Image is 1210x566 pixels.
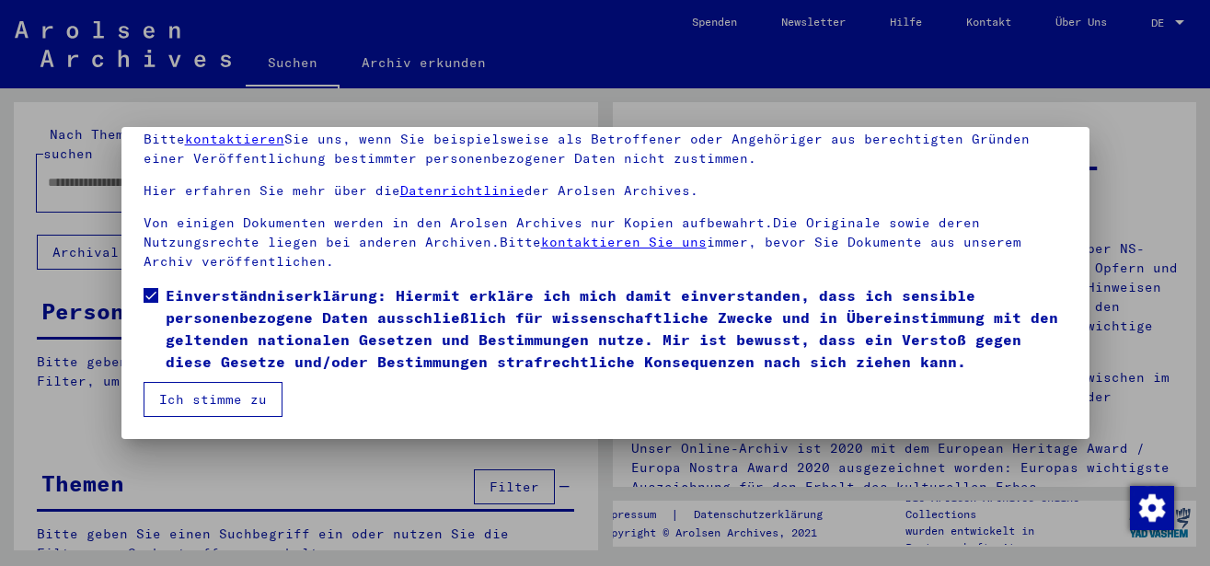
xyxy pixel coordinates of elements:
[1130,486,1174,530] img: Zustimmung ändern
[144,181,1067,201] p: Hier erfahren Sie mehr über die der Arolsen Archives.
[144,382,282,417] button: Ich stimme zu
[400,182,524,199] a: Datenrichtlinie
[144,130,1067,168] p: Bitte Sie uns, wenn Sie beispielsweise als Betroffener oder Angehöriger aus berechtigten Gründen ...
[144,214,1067,271] p: Von einigen Dokumenten werden in den Arolsen Archives nur Kopien aufbewahrt.Die Originale sowie d...
[541,234,707,250] a: kontaktieren Sie uns
[166,284,1067,373] span: Einverständniserklärung: Hiermit erkläre ich mich damit einverstanden, dass ich sensible personen...
[185,131,284,147] a: kontaktieren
